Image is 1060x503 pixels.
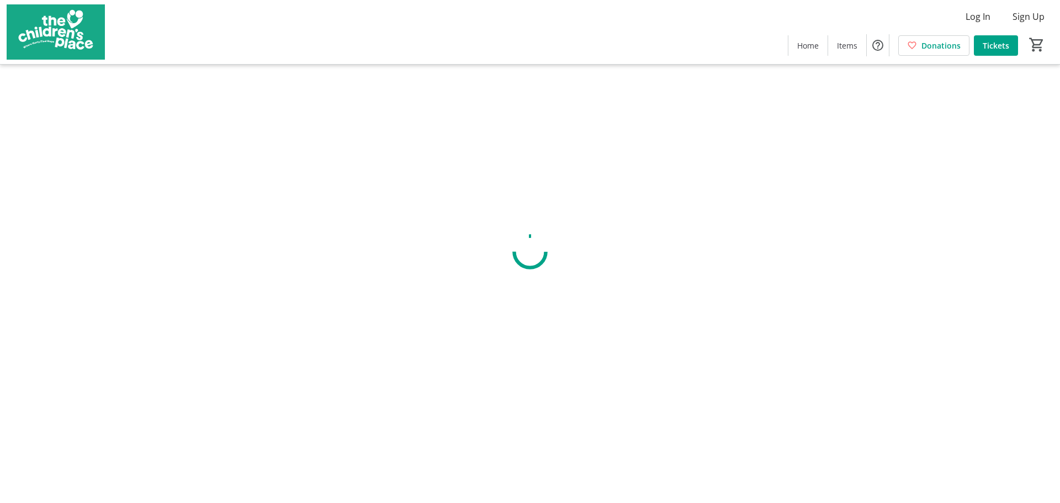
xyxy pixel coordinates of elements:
button: Sign Up [1004,8,1053,25]
button: Help [867,34,889,56]
a: Tickets [974,35,1018,56]
img: The Children's Place's Logo [7,4,105,60]
span: Log In [966,10,990,23]
button: Log In [957,8,999,25]
span: Sign Up [1013,10,1045,23]
span: Items [837,40,857,51]
span: Donations [921,40,961,51]
span: Tickets [983,40,1009,51]
a: Items [828,35,866,56]
a: Donations [898,35,969,56]
button: Cart [1027,35,1047,55]
a: Home [788,35,828,56]
span: Home [797,40,819,51]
